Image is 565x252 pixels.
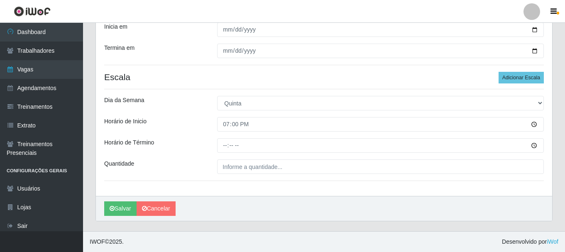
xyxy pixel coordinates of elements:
[217,117,544,132] input: 00:00
[104,96,144,105] label: Dia da Semana
[137,201,176,216] a: Cancelar
[104,72,544,82] h4: Escala
[104,159,134,168] label: Quantidade
[547,238,558,245] a: iWof
[217,138,544,153] input: 00:00
[104,201,137,216] button: Salvar
[217,159,544,174] input: Informe a quantidade...
[502,237,558,246] span: Desenvolvido por
[104,44,135,52] label: Termina em
[104,22,127,31] label: Inicia em
[104,138,154,147] label: Horário de Término
[499,72,544,83] button: Adicionar Escala
[104,117,147,126] label: Horário de Inicio
[90,237,124,246] span: © 2025 .
[217,22,544,37] input: 00/00/0000
[14,6,51,17] img: CoreUI Logo
[90,238,105,245] span: IWOF
[217,44,544,58] input: 00/00/0000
